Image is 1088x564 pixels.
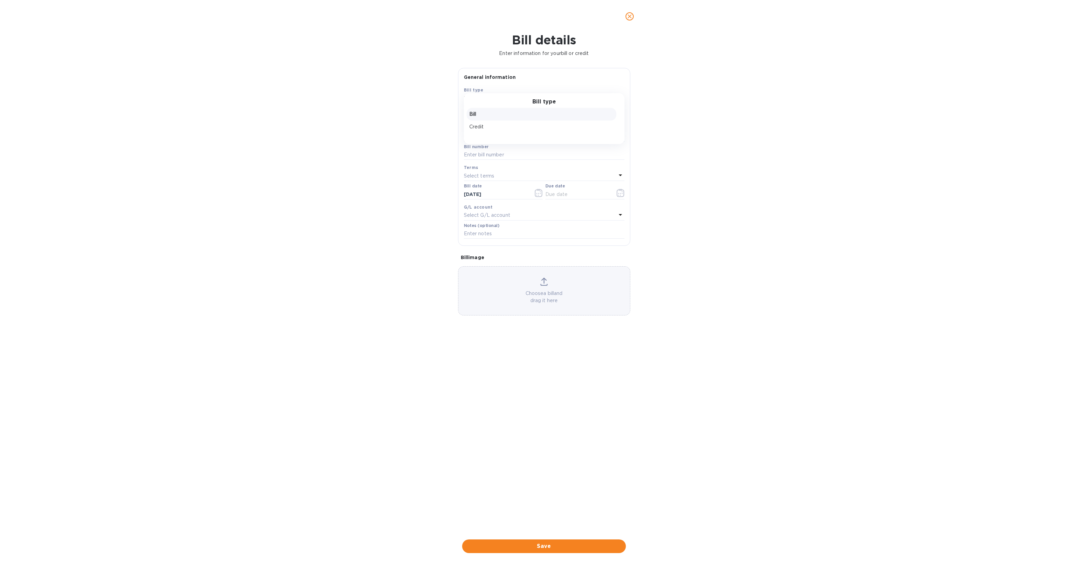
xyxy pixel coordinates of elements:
input: Select date [464,189,528,199]
b: General information [464,74,516,80]
p: Select terms [464,172,495,180]
p: Enter information for your bill or credit [5,50,1083,57]
b: Terms [464,165,479,170]
p: Credit [469,123,614,130]
b: Bill type [464,87,484,93]
p: Bill [469,111,614,118]
input: Enter notes [464,229,624,239]
b: G/L account [464,205,493,210]
label: Bill date [464,184,482,188]
b: Bill [464,95,472,101]
label: Bill number [464,145,488,149]
p: Select G/L account [464,212,510,219]
button: Save [462,539,626,553]
label: Due date [545,184,565,188]
h3: Bill type [532,99,556,105]
p: Bill image [461,254,628,261]
input: Enter bill number [464,150,624,160]
button: close [621,8,638,25]
label: Notes (optional) [464,224,500,228]
h1: Bill details [5,33,1083,47]
input: Due date [545,189,610,199]
span: Save [468,542,620,550]
p: Choose a bill and drag it here [458,290,630,304]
